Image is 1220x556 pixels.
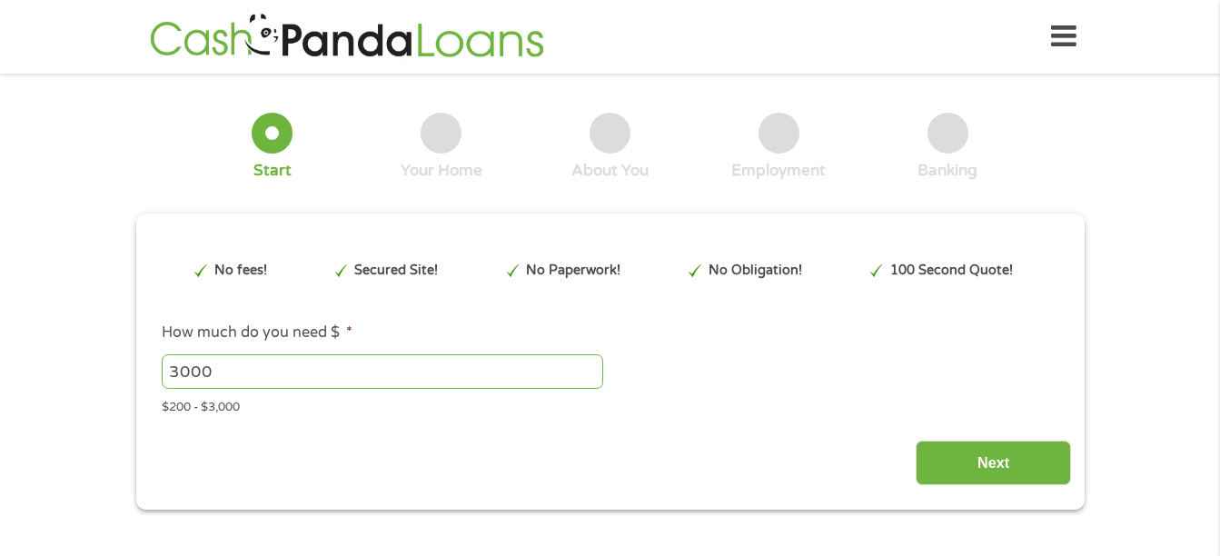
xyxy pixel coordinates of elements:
div: Start [253,161,292,181]
div: $200 - $3,000 [162,392,1057,417]
div: Employment [731,161,826,181]
div: Banking [917,161,977,181]
div: Your Home [401,161,482,181]
p: No Obligation! [709,261,802,281]
img: GetLoanNow Logo [144,11,550,63]
p: 100 Second Quote! [890,261,1013,281]
input: Next [916,441,1071,485]
label: How much do you need $ [162,323,352,343]
p: No Paperwork! [526,261,620,281]
div: About You [571,161,649,181]
p: No fees! [214,261,267,281]
p: Secured Site! [354,261,438,281]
